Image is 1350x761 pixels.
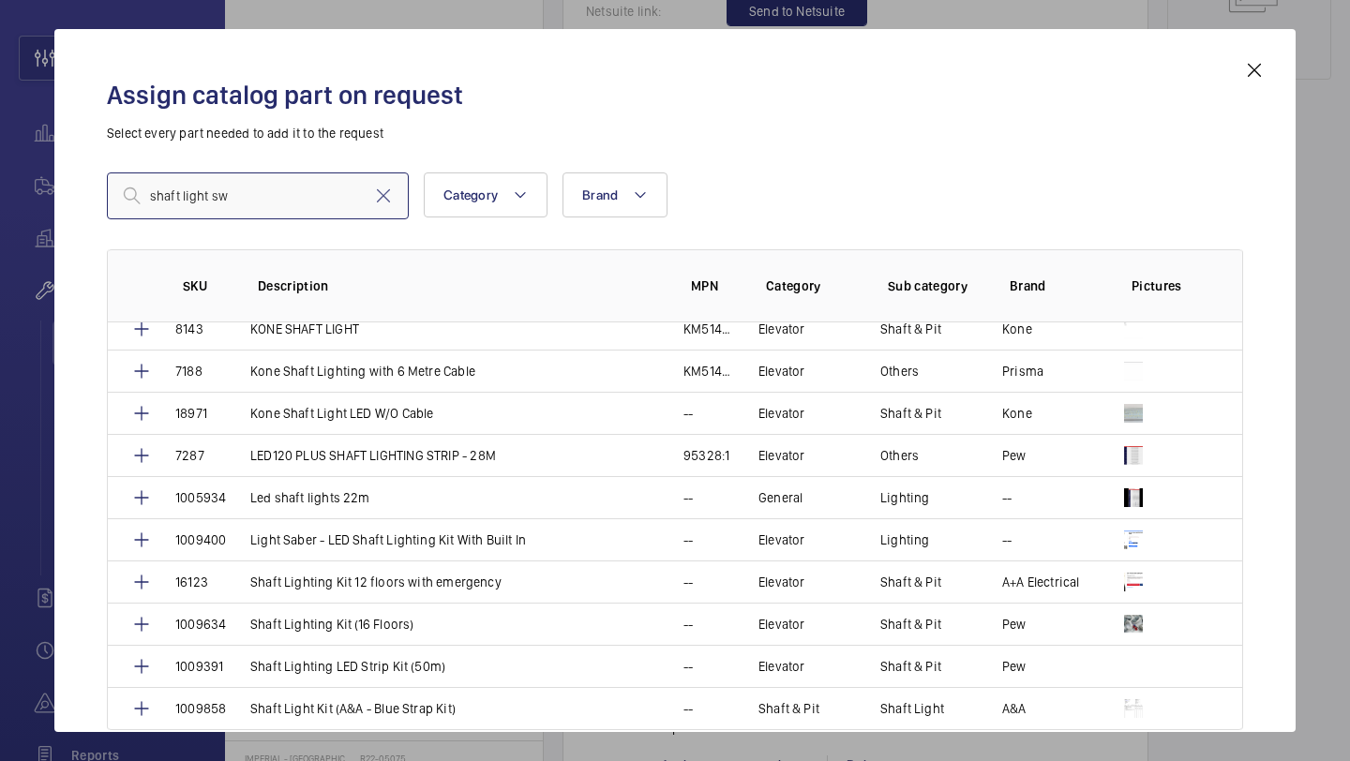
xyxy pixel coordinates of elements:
p: -- [683,530,693,549]
p: Kone Shaft Lighting with 6 Metre Cable [250,362,475,380]
h2: Assign catalog part on request [107,78,1243,112]
p: 1009634 [175,615,226,634]
p: Shaft Lighting LED Strip Kit (50m) [250,657,445,676]
p: 16123 [175,573,208,591]
p: Others [880,446,919,465]
span: Brand [582,187,618,202]
p: Shaft & Pit [880,615,941,634]
p: -- [1002,530,1012,549]
p: Elevator [758,362,804,380]
img: Hz5SuwNfHSmSdrBtCwmV0zVuraJT9VoOqZYr7O28w6UhcX2n.png [1124,320,1143,338]
p: Elevator [758,446,804,465]
p: Elevator [758,404,804,423]
p: Lighting [880,488,929,507]
p: Shaft & Pit [758,699,819,718]
p: Select every part needed to add it to the request [107,124,1243,142]
p: SKU [183,276,228,295]
img: TtHzeZYVzIeB-0Flu8Qnri2cUDWK8Nv6tFDLhn92pTraqdEz.png [1124,573,1143,591]
p: -- [1002,488,1012,507]
p: Shaft Light Kit (A&A - Blue Strap Kit) [250,699,456,718]
img: IGnBsaJ1KKxeXq1Sh90R06kKmkDeF26byzRQdwtc9JktY95V.png [1124,362,1143,380]
p: A&A [1002,699,1027,718]
p: Pew [1002,657,1027,676]
p: 1009858 [175,699,226,718]
p: 8143 [175,320,203,338]
p: Pew [1002,615,1027,634]
p: Elevator [758,573,804,591]
input: Find a part [107,172,409,219]
p: KONE SHAFT LIGHT [250,320,359,338]
p: 7287 [175,446,204,465]
p: A+A Electrical [1002,573,1080,591]
p: Lighting [880,530,929,549]
p: 1009391 [175,657,223,676]
p: Elevator [758,657,804,676]
p: Elevator [758,530,804,549]
p: Elevator [758,320,804,338]
p: 95328:1 [683,446,729,465]
p: Pew [1002,446,1027,465]
p: -- [683,699,693,718]
p: Shaft Lighting Kit (16 Floors) [250,615,413,634]
p: 1005934 [175,488,226,507]
p: Description [258,276,661,295]
p: 1009400 [175,530,226,549]
p: Kone [1002,404,1032,423]
p: Brand [1010,276,1102,295]
p: 18971 [175,404,207,423]
p: Kone Shaft Light LED W/O Cable [250,404,433,423]
img: cXnr91E0tteSbbO4HeoucqzPGAQnJGiruVOwilnqMJw40VHY.png [1124,404,1143,423]
p: Light Saber - LED Shaft Lighting Kit With Built In [250,530,526,549]
p: Led shaft lights 22m [250,488,370,507]
p: Kone [1002,320,1032,338]
img: K4N67aKSr_HB1XmxxuCSqX5U6IxBb3JTEb7nbnOgAomcyRo-.png [1124,615,1143,634]
p: Shaft Lighting Kit 12 floors with emergency [250,573,502,591]
p: Pictures [1132,276,1205,295]
img: WsjZjTC46QTl6G5rI6ddERxkqIoYCdxovlmnoWRKPsD_8dvM.png [1124,530,1143,549]
p: MPN [691,276,736,295]
img: qMeN7EUlb_EtJbQOklOw5vDBsvboGOoRfSWNMtVaMGmIRDxv.png [1124,488,1143,507]
p: Elevator [758,615,804,634]
p: Shaft Light [880,699,944,718]
p: 7188 [175,362,202,380]
p: KM51457454G54 [683,362,736,380]
p: Sub category [888,276,980,295]
button: Brand [562,172,667,217]
p: KM51457454G54 [683,320,736,338]
span: Category [443,187,498,202]
p: Category [766,276,858,295]
button: Category [424,172,547,217]
p: Shaft & Pit [880,404,941,423]
p: Others [880,362,919,380]
img: QZwEJdtI6XKYgHQVMdzOhaEXhnRAL5P8PtP0S3r8agPgIObK.png [1124,446,1143,465]
img: J1Gr2SVGZi1wXFdyPuclyFkKAEgyAvAQgYqZIPvmp3FkkC3B.png [1124,657,1143,676]
p: -- [683,615,693,634]
p: -- [683,573,693,591]
p: -- [683,404,693,423]
p: -- [683,488,693,507]
p: LED120 PLUS SHAFT LIGHTING STRIP - 28M [250,446,496,465]
p: Prisma [1002,362,1043,380]
img: Aao-gIpPhRXaEwLvy8jgLBT9aA3OU5OzEuHQZl-4J2pcfORu.png [1124,699,1143,718]
p: -- [683,657,693,676]
p: Shaft & Pit [880,320,941,338]
p: Shaft & Pit [880,657,941,676]
p: General [758,488,802,507]
p: Shaft & Pit [880,573,941,591]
